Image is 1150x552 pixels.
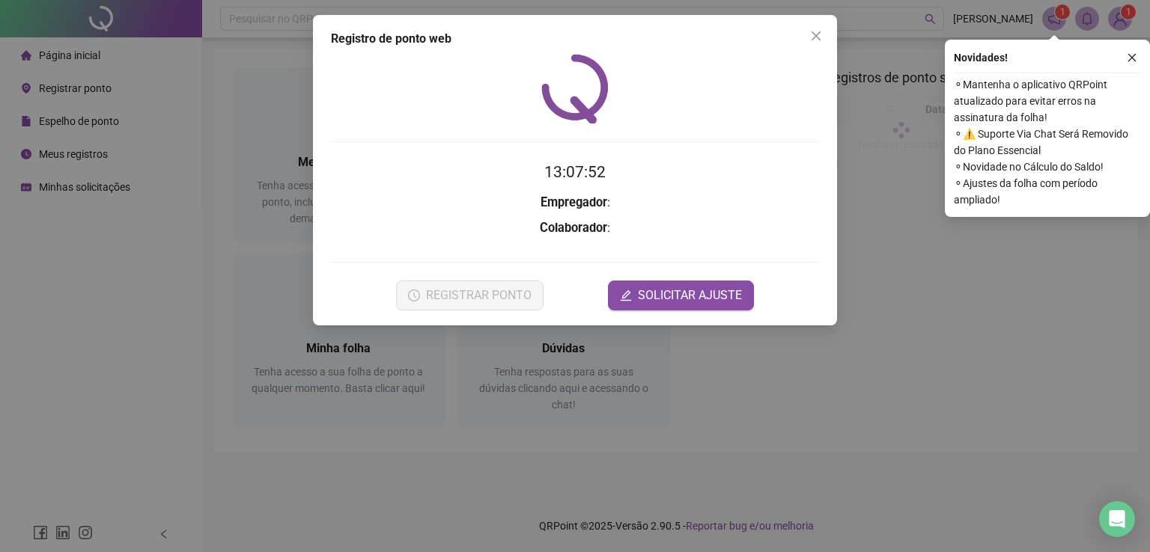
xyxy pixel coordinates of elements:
[954,76,1141,126] span: ⚬ Mantenha o aplicativo QRPoint atualizado para evitar erros na assinatura da folha!
[541,195,607,209] strong: Empregador
[396,280,544,310] button: REGISTRAR PONTO
[804,24,828,48] button: Close
[541,54,609,123] img: QRPoint
[540,221,607,235] strong: Colaborador
[331,218,819,238] h3: :
[544,163,606,181] time: 13:07:52
[810,30,822,42] span: close
[954,175,1141,208] span: ⚬ Ajustes da folha com período ampliado!
[608,280,754,310] button: editSOLICITAR AJUSTE
[620,289,632,301] span: edit
[331,193,819,212] h3: :
[954,126,1141,159] span: ⚬ ⚠️ Suporte Via Chat Será Removido do Plano Essencial
[638,286,742,304] span: SOLICITAR AJUSTE
[1127,52,1137,63] span: close
[1099,501,1135,537] div: Open Intercom Messenger
[954,159,1141,175] span: ⚬ Novidade no Cálculo do Saldo!
[331,30,819,48] div: Registro de ponto web
[954,49,1008,66] span: Novidades !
